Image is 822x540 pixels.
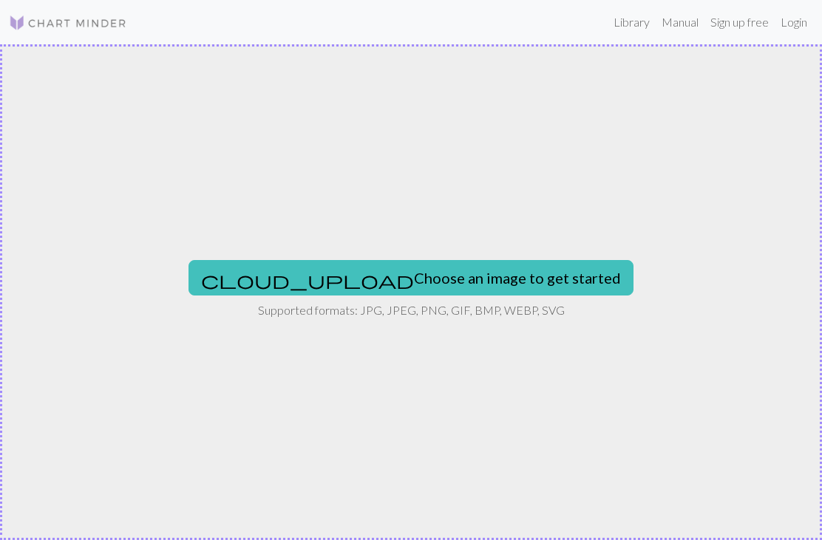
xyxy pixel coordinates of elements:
a: Sign up free [704,7,775,37]
a: Library [608,7,656,37]
span: cloud_upload [201,270,414,290]
img: Logo [9,14,127,32]
button: Choose an image to get started [188,260,634,295]
a: Manual [656,7,704,37]
p: Supported formats: JPG, JPEG, PNG, GIF, BMP, WEBP, SVG [258,301,565,319]
a: Login [775,7,813,37]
